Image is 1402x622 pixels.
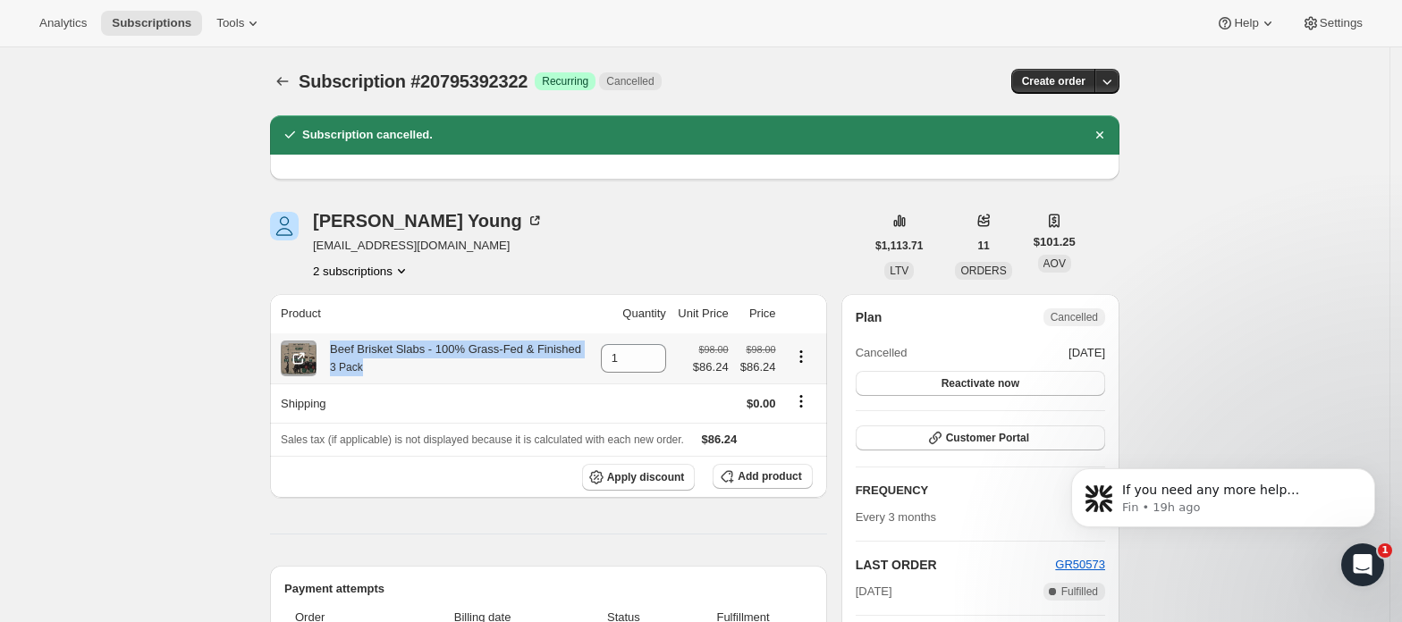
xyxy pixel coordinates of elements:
[1341,543,1384,586] iframe: Intercom live chat
[299,71,528,91] span: Subscription #20795392322
[787,347,815,366] button: Product actions
[1061,584,1098,599] span: Fulfilled
[29,11,97,36] button: Analytics
[101,11,202,36] button: Subscriptions
[960,265,1006,277] span: ORDERS
[317,340,581,376] div: Beef Brisket Slabs - 100% Grass-Fed & Finished
[313,262,410,280] button: Product actions
[1234,16,1258,30] span: Help
[78,69,308,85] p: Message from Fin, sent 19h ago
[787,391,815,411] button: Shipping actions
[606,74,654,88] span: Cancelled
[39,16,87,30] span: Analytics
[856,583,892,601] span: [DATE]
[1068,344,1105,362] span: [DATE]
[1043,257,1066,270] span: AOV
[856,371,1105,396] button: Reactivate now
[693,358,729,376] span: $86.24
[856,425,1105,450] button: Customer Portal
[1205,11,1287,36] button: Help
[713,464,812,489] button: Add product
[747,397,776,410] span: $0.00
[582,464,696,491] button: Apply discount
[607,470,685,484] span: Apply discount
[946,431,1029,445] span: Customer Portal
[875,239,923,253] span: $1,113.71
[671,294,734,333] th: Unit Price
[856,510,936,524] span: Every 3 months
[270,69,295,94] button: Subscriptions
[739,358,776,376] span: $86.24
[746,344,775,355] small: $98.00
[1044,431,1402,574] iframe: Intercom notifications message
[270,383,594,423] th: Shipping
[1034,233,1076,251] span: $101.25
[542,74,588,88] span: Recurring
[1087,122,1112,147] button: Dismiss notification
[890,265,908,277] span: LTV
[865,233,933,258] button: $1,113.71
[856,482,1085,500] h2: FREQUENCY
[856,344,908,362] span: Cancelled
[977,239,989,253] span: 11
[313,237,544,255] span: [EMAIL_ADDRESS][DOMAIN_NAME]
[699,344,729,355] small: $98.00
[78,52,305,172] span: If you need any more help understanding our SMS subscription management features, please let me k...
[206,11,273,36] button: Tools
[281,340,317,376] img: product img
[270,294,594,333] th: Product
[856,556,1056,574] h2: LAST ORDER
[270,212,299,240] span: Stanley Young
[594,294,671,333] th: Quantity
[1051,310,1098,324] span: Cancelled
[302,126,433,144] h2: Subscription cancelled.
[284,580,813,598] h2: Payment attempts
[967,233,1000,258] button: 11
[734,294,781,333] th: Price
[1291,11,1373,36] button: Settings
[702,433,738,446] span: $86.24
[1378,543,1392,558] span: 1
[1011,69,1096,94] button: Create order
[1022,74,1085,88] span: Create order
[216,16,244,30] span: Tools
[330,361,363,374] small: 3 Pack
[112,16,191,30] span: Subscriptions
[281,433,684,446] span: Sales tax (if applicable) is not displayed because it is calculated with each new order.
[942,376,1019,391] span: Reactivate now
[1320,16,1363,30] span: Settings
[738,469,801,483] span: Add product
[313,212,544,230] div: [PERSON_NAME] Young
[856,308,883,326] h2: Plan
